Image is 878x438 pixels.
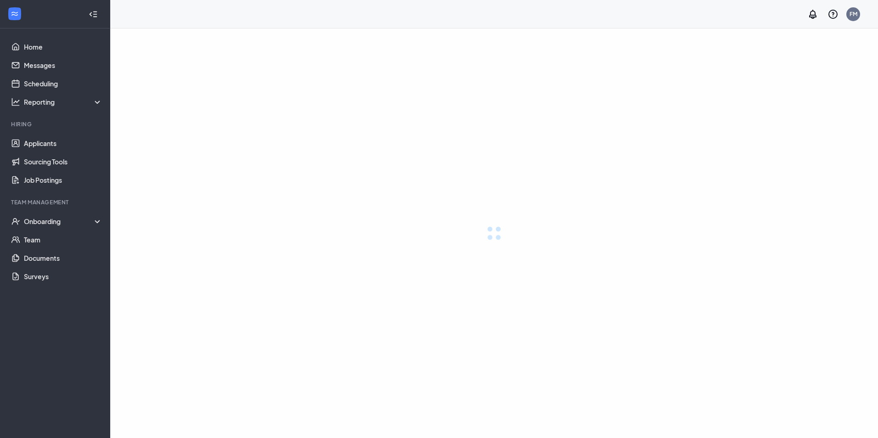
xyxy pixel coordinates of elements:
[24,97,103,107] div: Reporting
[24,230,102,249] a: Team
[24,74,102,93] a: Scheduling
[807,9,818,20] svg: Notifications
[10,9,19,18] svg: WorkstreamLogo
[850,10,857,18] div: FM
[11,120,101,128] div: Hiring
[11,97,20,107] svg: Analysis
[24,217,103,226] div: Onboarding
[24,267,102,286] a: Surveys
[24,249,102,267] a: Documents
[24,134,102,152] a: Applicants
[24,38,102,56] a: Home
[827,9,839,20] svg: QuestionInfo
[89,10,98,19] svg: Collapse
[24,152,102,171] a: Sourcing Tools
[24,56,102,74] a: Messages
[11,198,101,206] div: Team Management
[24,171,102,189] a: Job Postings
[11,217,20,226] svg: UserCheck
